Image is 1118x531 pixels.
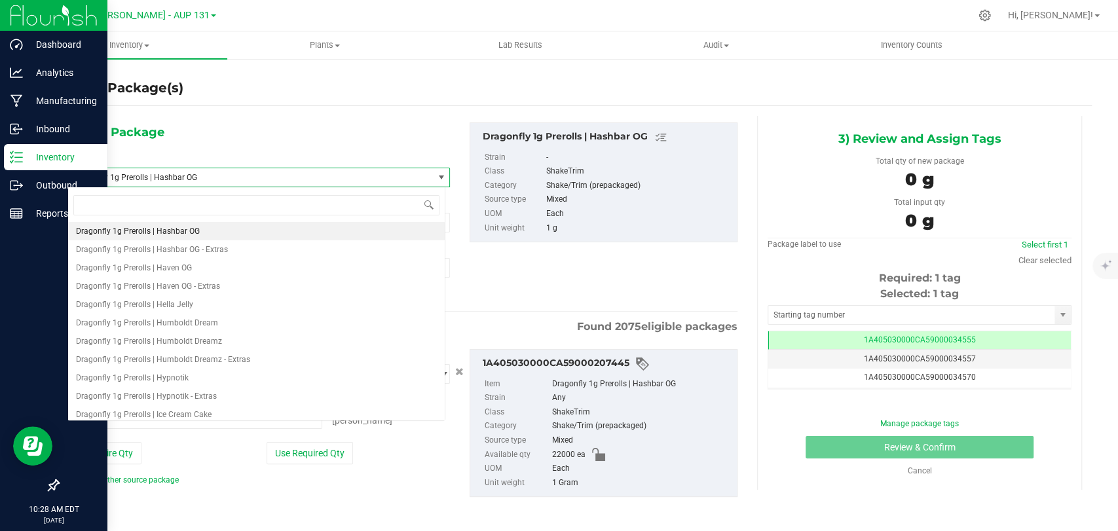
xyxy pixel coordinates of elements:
[875,156,963,166] span: Total qty of new package
[838,129,1001,149] span: 3) Review and Assign Tags
[228,39,422,51] span: Plants
[907,466,931,475] a: Cancel
[619,39,813,51] span: Audit
[552,476,730,490] div: 1 Gram
[485,419,550,433] label: Category
[1018,255,1071,265] a: Clear selected
[546,164,730,179] div: ShakeTrim
[23,37,102,52] p: Dashboard
[618,31,814,59] a: Audit
[485,433,550,448] label: Source type
[864,354,976,363] span: 1A405030000CA59000034557
[23,93,102,109] p: Manufacturing
[813,31,1009,59] a: Inventory Counts
[1022,240,1068,249] a: Select first 1
[485,476,550,490] label: Unit weight
[10,179,23,192] inline-svg: Outbound
[10,207,23,220] inline-svg: Reports
[880,287,959,300] span: Selected: 1 tag
[485,462,550,476] label: UOM
[10,122,23,136] inline-svg: Inbound
[768,306,1054,324] input: Starting tag number
[768,240,841,249] span: Package label to use
[6,515,102,525] p: [DATE]
[73,173,413,182] span: Dragonfly 1g Prerolls | Hashbar OG
[806,436,1033,458] button: Review & Confirm
[485,405,550,420] label: Class
[483,356,730,372] div: 1A405030000CA59000207445
[546,151,730,165] div: -
[67,475,179,485] a: Add another source package
[552,419,730,433] div: Shake/Trim (prepackaged)
[485,377,550,392] label: Item
[552,462,730,476] div: Each
[483,130,730,145] div: Dragonfly 1g Prerolls | Hashbar OG
[10,38,23,51] inline-svg: Dashboard
[577,319,737,335] span: Found eligible packages
[267,442,353,464] button: Use Required Qty
[23,121,102,137] p: Inbound
[485,448,550,462] label: Available qty
[23,177,102,193] p: Outbound
[23,149,102,165] p: Inventory
[905,169,934,190] span: 0 g
[615,320,641,333] span: 2075
[10,94,23,107] inline-svg: Manufacturing
[58,79,183,98] h4: Create Package(s)
[67,122,164,142] span: 1) New Package
[23,206,102,221] p: Reports
[546,192,730,207] div: Mixed
[552,391,730,405] div: Any
[227,31,423,59] a: Plants
[1008,10,1093,20] span: Hi, [PERSON_NAME]!
[864,373,976,382] span: 1A405030000CA59000034570
[31,39,227,51] span: Inventory
[546,221,730,236] div: 1 g
[6,504,102,515] p: 10:28 AM EDT
[332,415,392,426] span: [PERSON_NAME]
[552,377,730,392] div: Dragonfly 1g Prerolls | Hashbar OG
[485,179,544,193] label: Category
[485,151,544,165] label: Strain
[485,391,550,405] label: Strain
[878,272,960,284] span: Required: 1 tag
[485,207,544,221] label: UOM
[546,179,730,193] div: Shake/Trim (prepackaged)
[546,207,730,221] div: Each
[905,210,934,231] span: 0 g
[894,198,945,207] span: Total input qty
[552,405,730,420] div: ShakeTrim
[422,31,618,59] a: Lab Results
[880,419,959,428] a: Manage package tags
[13,426,52,466] iframe: Resource center
[552,433,730,448] div: Mixed
[10,66,23,79] inline-svg: Analytics
[433,168,449,187] span: select
[485,192,544,207] label: Source type
[31,31,227,59] a: Inventory
[10,151,23,164] inline-svg: Inventory
[481,39,560,51] span: Lab Results
[552,448,586,462] span: 22000 ea
[23,65,102,81] p: Analytics
[1054,306,1071,324] span: select
[51,10,210,21] span: Dragonfly [PERSON_NAME] - AUP 131
[451,363,468,382] button: Cancel button
[863,39,960,51] span: Inventory Counts
[485,164,544,179] label: Class
[864,335,976,344] span: 1A405030000CA59000034555
[977,9,993,22] div: Manage settings
[485,221,544,236] label: Unit weight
